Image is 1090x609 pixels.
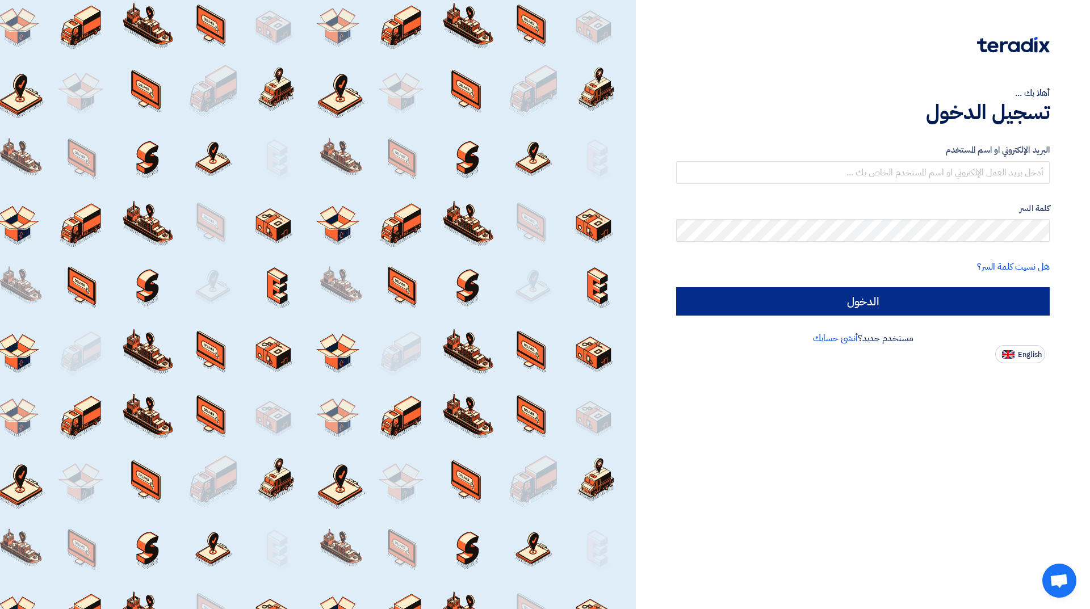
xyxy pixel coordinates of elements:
[1018,351,1042,359] span: English
[1002,350,1014,359] img: en-US.png
[1042,564,1076,598] div: Open chat
[676,287,1050,316] input: الدخول
[676,100,1050,125] h1: تسجيل الدخول
[676,161,1050,184] input: أدخل بريد العمل الإلكتروني او اسم المستخدم الخاص بك ...
[676,202,1050,215] label: كلمة السر
[977,37,1050,53] img: Teradix logo
[676,331,1050,345] div: مستخدم جديد؟
[676,86,1050,100] div: أهلا بك ...
[813,331,858,345] a: أنشئ حسابك
[995,345,1045,363] button: English
[676,144,1050,157] label: البريد الإلكتروني او اسم المستخدم
[977,260,1050,274] a: هل نسيت كلمة السر؟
